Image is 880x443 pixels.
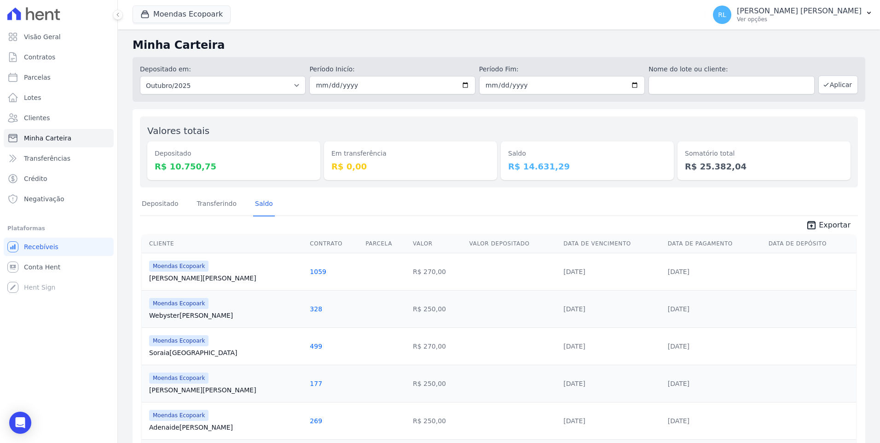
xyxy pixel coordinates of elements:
[668,343,689,350] a: [DATE]
[149,274,302,283] a: [PERSON_NAME][PERSON_NAME]
[563,305,585,313] a: [DATE]
[479,64,645,74] label: Período Fim:
[664,234,765,253] th: Data de Pagamento
[718,12,726,18] span: RL
[409,402,466,439] td: R$ 250,00
[819,220,851,231] span: Exportar
[4,129,114,147] a: Minha Carteira
[508,149,666,158] dt: Saldo
[24,52,55,62] span: Contratos
[737,16,862,23] p: Ver opções
[24,113,50,122] span: Clientes
[133,37,865,53] h2: Minha Carteira
[4,169,114,188] a: Crédito
[24,242,58,251] span: Recebíveis
[306,234,362,253] th: Contrato
[133,6,231,23] button: Moendas Ecopoark
[362,234,409,253] th: Parcela
[155,160,313,173] dd: R$ 10.750,75
[149,373,208,384] span: Moendas Ecopoark
[508,160,666,173] dd: R$ 14.631,29
[24,93,41,102] span: Lotes
[563,380,585,387] a: [DATE]
[9,412,31,434] div: Open Intercom Messenger
[4,109,114,127] a: Clientes
[4,48,114,66] a: Contratos
[563,268,585,275] a: [DATE]
[4,68,114,87] a: Parcelas
[685,149,843,158] dt: Somatório total
[149,410,208,421] span: Moendas Ecopoark
[24,174,47,183] span: Crédito
[668,268,689,275] a: [DATE]
[737,6,862,16] p: [PERSON_NAME] [PERSON_NAME]
[668,305,689,313] a: [DATE]
[331,149,490,158] dt: Em transferência
[4,190,114,208] a: Negativação
[4,149,114,168] a: Transferências
[4,28,114,46] a: Visão Geral
[24,73,51,82] span: Parcelas
[4,238,114,256] a: Recebíveis
[560,234,664,253] th: Data de Vencimento
[685,160,843,173] dd: R$ 25.382,04
[149,335,208,346] span: Moendas Ecopoark
[309,64,475,74] label: Período Inicío:
[24,154,70,163] span: Transferências
[765,234,856,253] th: Data de Depósito
[149,385,302,395] a: [PERSON_NAME][PERSON_NAME]
[466,234,560,253] th: Valor Depositado
[4,258,114,276] a: Conta Hent
[155,149,313,158] dt: Depositado
[310,380,322,387] a: 177
[140,65,191,73] label: Depositado em:
[409,327,466,365] td: R$ 270,00
[4,88,114,107] a: Lotes
[648,64,814,74] label: Nome do lote ou cliente:
[253,192,275,216] a: Saldo
[409,290,466,327] td: R$ 250,00
[24,194,64,204] span: Negativação
[563,343,585,350] a: [DATE]
[799,220,858,233] a: unarchive Exportar
[310,343,322,350] a: 499
[806,220,817,231] i: unarchive
[409,234,466,253] th: Valor
[706,2,880,28] button: RL [PERSON_NAME] [PERSON_NAME] Ver opções
[7,223,110,234] div: Plataformas
[310,268,326,275] a: 1059
[24,134,71,143] span: Minha Carteira
[331,160,490,173] dd: R$ 0,00
[149,423,302,432] a: Adenaide[PERSON_NAME]
[149,298,208,309] span: Moendas Ecopoark
[818,76,858,94] button: Aplicar
[24,262,60,272] span: Conta Hent
[149,348,302,357] a: Soraia[GEOGRAPHIC_DATA]
[563,417,585,425] a: [DATE]
[310,305,322,313] a: 328
[409,253,466,290] td: R$ 270,00
[668,380,689,387] a: [DATE]
[195,192,239,216] a: Transferindo
[310,417,322,425] a: 269
[24,32,61,41] span: Visão Geral
[149,311,302,320] a: Webyster[PERSON_NAME]
[409,365,466,402] td: R$ 250,00
[668,417,689,425] a: [DATE]
[140,192,180,216] a: Depositado
[147,125,209,136] label: Valores totais
[149,261,208,272] span: Moendas Ecopoark
[142,234,306,253] th: Cliente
